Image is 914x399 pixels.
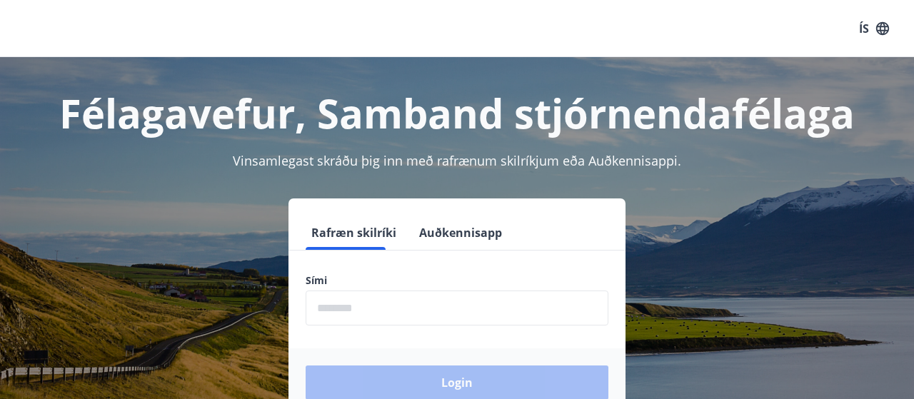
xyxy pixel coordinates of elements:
[17,86,897,140] h1: Félagavefur, Samband stjórnendafélaga
[306,273,608,288] label: Sími
[233,152,681,169] span: Vinsamlegast skráðu þig inn með rafrænum skilríkjum eða Auðkennisappi.
[306,216,402,250] button: Rafræn skilríki
[851,16,897,41] button: ÍS
[413,216,508,250] button: Auðkennisapp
